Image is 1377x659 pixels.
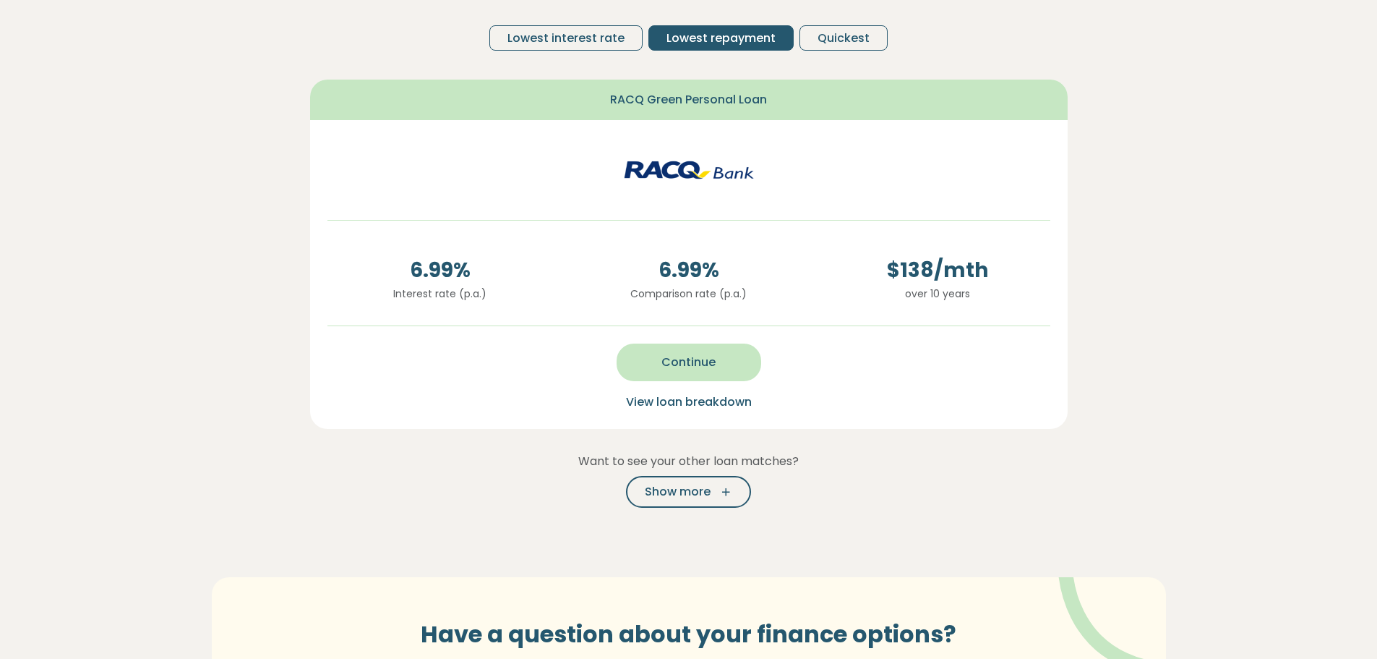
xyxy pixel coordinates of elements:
span: 6.99 % [576,255,802,286]
span: Quickest [818,30,870,47]
button: Quickest [799,25,888,51]
button: Show more [626,476,751,508]
p: Comparison rate (p.a.) [576,286,802,302]
h3: Have a question about your finance options? [360,621,1018,648]
button: View loan breakdown [622,393,756,412]
img: racq-personal logo [624,137,754,203]
span: $ 138 /mth [825,255,1050,286]
p: over 10 years [825,286,1050,302]
button: Lowest repayment [648,25,794,51]
span: 6.99 % [327,255,553,286]
p: Interest rate (p.a.) [327,286,553,302]
span: View loan breakdown [626,394,752,410]
span: RACQ Green Personal Loan [610,91,767,109]
span: Show more [645,483,711,501]
button: Lowest interest rate [489,25,643,51]
span: Lowest interest rate [507,30,625,47]
button: Continue [617,344,761,381]
span: Continue [661,354,716,371]
span: Lowest repayment [666,30,776,47]
p: Want to see your other loan matches? [310,452,1068,471]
